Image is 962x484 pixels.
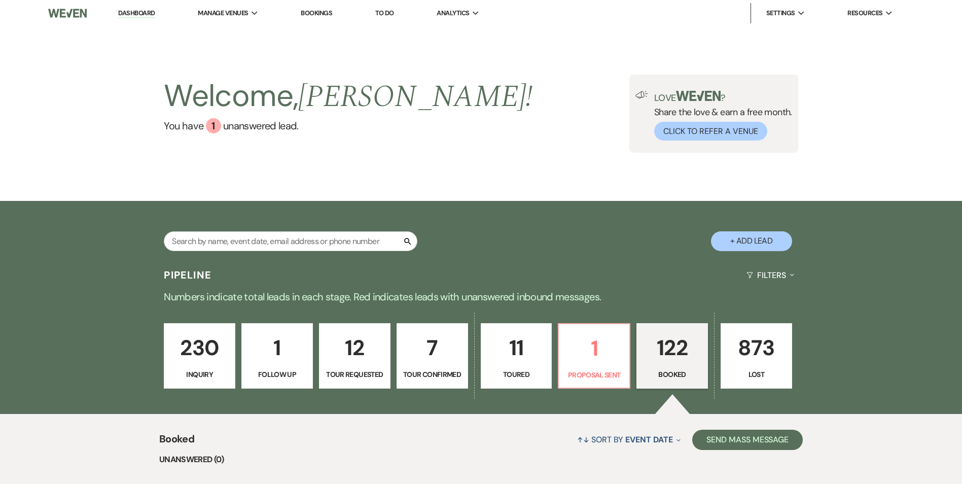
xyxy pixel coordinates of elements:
[648,91,792,141] div: Share the love & earn a free month.
[721,323,792,389] a: 873Lost
[847,8,882,18] span: Resources
[164,323,235,389] a: 230Inquiry
[248,369,306,380] p: Follow Up
[766,8,795,18] span: Settings
[487,369,546,380] p: Toured
[241,323,313,389] a: 1Follow Up
[326,331,384,365] p: 12
[742,262,798,289] button: Filters
[326,369,384,380] p: Tour Requested
[164,231,417,251] input: Search by name, event date, email address or phone number
[565,331,623,365] p: 1
[159,431,194,453] span: Booked
[118,9,155,18] a: Dashboard
[635,91,648,99] img: loud-speaker-illustration.svg
[577,434,589,445] span: ↑↓
[159,453,803,466] li: Unanswered (0)
[198,8,248,18] span: Manage Venues
[487,331,546,365] p: 11
[565,369,623,381] p: Proposal Sent
[654,91,792,102] p: Love ?
[573,426,685,453] button: Sort By Event Date
[164,268,211,282] h3: Pipeline
[164,118,532,133] a: You have 1 unanswered lead.
[676,91,721,101] img: weven-logo-green.svg
[625,434,672,445] span: Event Date
[301,9,332,17] a: Bookings
[116,289,846,305] p: Numbers indicate total leads in each stage. Red indicates leads with unanswered inbound messages.
[48,3,87,24] img: Weven Logo
[403,369,461,380] p: Tour Confirmed
[298,74,532,120] span: [PERSON_NAME] !
[643,369,701,380] p: Booked
[206,118,221,133] div: 1
[437,8,469,18] span: Analytics
[654,122,767,141] button: Click to Refer a Venue
[481,323,552,389] a: 11Toured
[692,430,803,450] button: Send Mass Message
[711,231,792,251] button: + Add Lead
[248,331,306,365] p: 1
[397,323,468,389] a: 7Tour Confirmed
[164,75,532,118] h2: Welcome,
[170,331,229,365] p: 230
[643,331,701,365] p: 122
[170,369,229,380] p: Inquiry
[727,369,786,380] p: Lost
[319,323,390,389] a: 12Tour Requested
[636,323,708,389] a: 122Booked
[727,331,786,365] p: 873
[558,323,630,389] a: 1Proposal Sent
[375,9,394,17] a: To Do
[403,331,461,365] p: 7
